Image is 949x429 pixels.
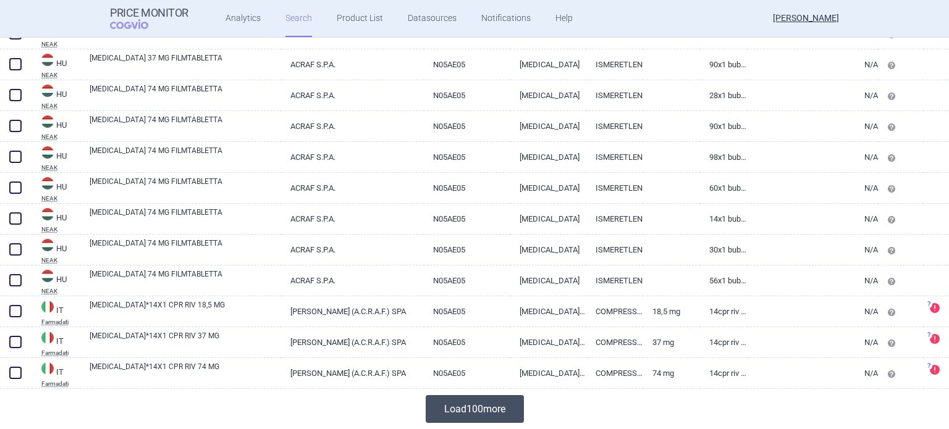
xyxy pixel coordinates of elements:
a: N05AE05 [424,204,511,234]
span: ? [925,362,932,370]
a: HUHUNEAK [32,52,80,78]
abbr: Farmadati — Online database developed by Farmadati Italia S.r.l., Italia. [41,381,80,387]
a: [MEDICAL_DATA] [510,265,586,296]
abbr: NEAK — PUPHA database published by the National Health Insurance Fund of Hungary. [41,103,80,109]
a: N05AE05 [424,111,511,141]
abbr: NEAK — PUPHA database published by the National Health Insurance Fund of Hungary. [41,134,80,140]
a: [MEDICAL_DATA] 74 MG FILMTABLETTA [90,238,281,260]
a: ISMERETLEN [586,80,643,110]
a: [MEDICAL_DATA] CLORIDRATO [510,358,586,388]
a: [MEDICAL_DATA] 74 MG FILMTABLETTA [90,207,281,229]
a: ITITFarmadati [32,361,80,387]
a: [MEDICAL_DATA] 74 MG FILMTABLETTA [90,176,281,198]
a: N05AE05 [424,358,511,388]
a: 37 mg [643,327,700,357]
a: [MEDICAL_DATA]*14X1 CPR RIV 18,5 MG [90,299,281,322]
span: COGVIO [110,19,166,29]
a: HUHUNEAK [32,269,80,294]
abbr: NEAK — PUPHA database published by the National Health Insurance Fund of Hungary. [41,72,80,78]
a: ACRAF S.P.A. [281,204,423,234]
abbr: NEAK — PUPHA database published by the National Health Insurance Fund of Hungary. [41,227,80,233]
a: N/A [748,327,878,357]
a: ISMERETLEN [586,142,643,172]
a: [PERSON_NAME] (A.C.R.A.F.) SPA [281,358,423,388]
img: Hungary [41,54,54,66]
a: ITITFarmadati [32,330,80,356]
a: 30x1 buborékcsomagolásban [700,235,748,265]
a: N05AE05 [424,265,511,296]
a: [MEDICAL_DATA] [510,80,586,110]
a: N/A [748,296,878,327]
button: Load100more [426,395,524,423]
a: N/A [748,142,878,172]
a: 14CPR RIV 37MG [700,327,748,357]
a: N05AE05 [424,49,511,80]
a: HUHUNEAK [32,114,80,140]
img: Hungary [41,115,54,128]
a: 60x1 buborékcsomagolásban [700,173,748,203]
a: ISMERETLEN [586,204,643,234]
abbr: Farmadati — Online database developed by Farmadati Italia S.r.l., Italia. [41,319,80,325]
a: 90x1 buborékcsomagolásban [700,111,748,141]
abbr: NEAK — PUPHA database published by the National Health Insurance Fund of Hungary. [41,257,80,264]
a: ACRAF S.P.A. [281,80,423,110]
a: HUHUNEAK [32,238,80,264]
a: N05AE05 [424,173,511,203]
a: 74 mg [643,358,700,388]
a: COMPRESSE RIVESTITE [586,296,643,327]
a: 18,5 mg [643,296,700,327]
a: HUHUNEAK [32,176,80,202]
img: Italy [41,331,54,344]
abbr: Farmadati — Online database developed by Farmadati Italia S.r.l., Italia. [41,350,80,356]
a: COMPRESSE RIVESTITE [586,327,643,357]
a: [MEDICAL_DATA]*14X1 CPR RIV 37 MG [90,330,281,352]
a: COMPRESSE RIVESTITE [586,358,643,388]
a: [MEDICAL_DATA] 37 MG FILMTABLETTA [90,52,281,75]
a: N/A [748,49,878,80]
a: ISMERETLEN [586,173,643,203]
a: N/A [748,204,878,234]
img: Hungary [41,177,54,190]
a: 28x1 buborékcsomagolásban [700,80,748,110]
a: HUHUNEAK [32,83,80,109]
img: Hungary [41,146,54,159]
img: Italy [41,362,54,375]
a: [MEDICAL_DATA] [510,49,586,80]
a: [PERSON_NAME] (A.C.R.A.F.) SPA [281,327,423,357]
abbr: NEAK — PUPHA database published by the National Health Insurance Fund of Hungary. [41,165,80,171]
img: Italy [41,301,54,313]
a: 14CPR RIV 18,5MG [700,296,748,327]
a: [MEDICAL_DATA] [510,204,586,234]
a: [PERSON_NAME] (A.C.R.A.F.) SPA [281,296,423,327]
a: ACRAF S.P.A. [281,265,423,296]
a: 14CPR RIV 74MG [700,358,748,388]
a: [MEDICAL_DATA] CLORIDRATO [510,327,586,357]
a: [MEDICAL_DATA]*14X1 CPR RIV 74 MG [90,361,281,383]
a: ISMERETLEN [586,111,643,141]
a: N05AE05 [424,80,511,110]
a: [MEDICAL_DATA] [510,235,586,265]
a: ? [930,303,945,313]
a: N/A [748,80,878,110]
a: HUHUNEAK [32,207,80,233]
a: [MEDICAL_DATA] 74 MG FILMTABLETTA [90,269,281,291]
a: [MEDICAL_DATA] [510,142,586,172]
a: N/A [748,235,878,265]
a: ACRAF S.P.A. [281,235,423,265]
a: N05AE05 [424,235,511,265]
a: N/A [748,265,878,296]
a: N05AE05 [424,327,511,357]
a: N/A [748,358,878,388]
img: Hungary [41,85,54,97]
a: 14x1 buborékcsomagolásban [700,204,748,234]
a: N/A [748,111,878,141]
a: Price MonitorCOGVIO [110,7,188,30]
abbr: NEAK — PUPHA database published by the National Health Insurance Fund of Hungary. [41,196,80,202]
a: ISMERETLEN [586,235,643,265]
img: Hungary [41,208,54,220]
a: ? [930,365,945,375]
a: ISMERETLEN [586,265,643,296]
abbr: NEAK — PUPHA database published by the National Health Insurance Fund of Hungary. [41,41,80,48]
a: [MEDICAL_DATA] [510,173,586,203]
a: [MEDICAL_DATA] CLORIDRATO [510,296,586,327]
